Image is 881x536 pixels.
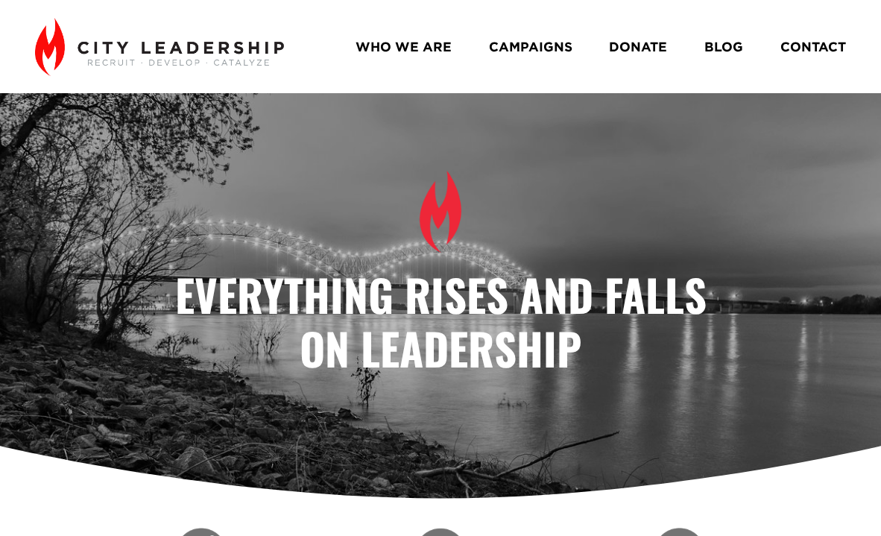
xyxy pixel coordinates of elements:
a: CONTACT [780,34,846,60]
a: WHO WE ARE [356,34,452,60]
img: City Leadership - Recruit. Develop. Catalyze. [35,18,283,76]
a: BLOG [704,34,743,60]
strong: Everything Rises and Falls on Leadership [175,262,718,380]
a: DONATE [609,34,667,60]
a: CAMPAIGNS [489,34,572,60]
